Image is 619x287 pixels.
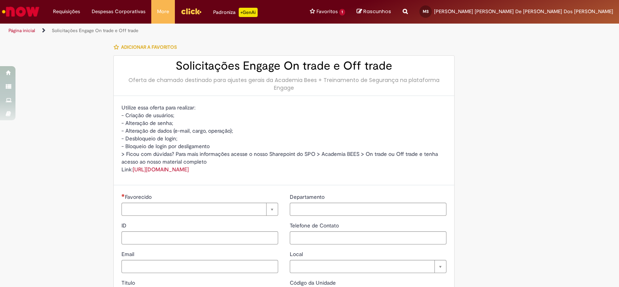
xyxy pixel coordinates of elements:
[121,231,278,244] input: ID
[121,251,136,258] span: Email
[290,203,446,216] input: Departamento
[9,27,35,34] a: Página inicial
[6,24,407,38] ul: Trilhas de página
[239,8,258,17] p: +GenAi
[290,279,337,287] label: Somente leitura - Código da Unidade
[290,231,446,244] input: Telefone de Contato
[113,39,181,55] button: Adicionar a Favoritos
[316,8,338,15] span: Favoritos
[121,222,128,229] span: ID
[121,279,137,286] span: Título
[121,203,278,216] a: Limpar campo Favorecido
[290,193,326,200] span: Departamento
[121,194,125,197] span: Necessários
[121,104,446,173] p: Utilize essa oferta para realizar: - Criação de usuários; - Alteração de senha; - Alteração de da...
[363,8,391,15] span: Rascunhos
[181,5,202,17] img: click_logo_yellow_360x200.png
[290,222,340,229] span: Telefone de Contato
[339,9,345,15] span: 1
[133,166,189,173] a: [URL][DOMAIN_NAME]
[1,4,41,19] img: ServiceNow
[121,260,278,273] input: Email
[290,260,446,273] a: Limpar campo Local
[213,8,258,17] div: Padroniza
[125,193,153,200] span: Necessários - Favorecido
[121,44,177,50] span: Adicionar a Favoritos
[157,8,169,15] span: More
[92,8,145,15] span: Despesas Corporativas
[290,279,337,286] span: Somente leitura - Código da Unidade
[423,9,429,14] span: MS
[121,76,446,92] div: Oferta de chamado destinado para ajustes gerais da Academia Bees + Treinamento de Segurança na pl...
[121,60,446,72] h2: Solicitações Engage On trade e Off trade
[53,8,80,15] span: Requisições
[290,251,304,258] span: Local
[357,8,391,15] a: Rascunhos
[52,27,139,34] a: Solicitações Engage On trade e Off trade
[434,8,613,15] span: [PERSON_NAME] [PERSON_NAME] De [PERSON_NAME] Dos [PERSON_NAME]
